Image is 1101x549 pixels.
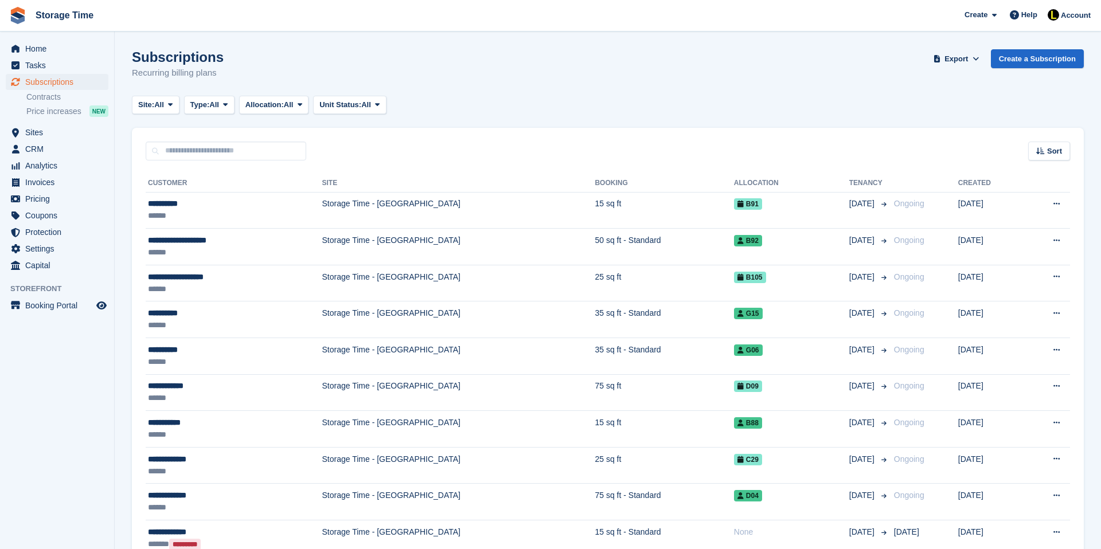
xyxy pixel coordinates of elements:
[6,297,108,313] a: menu
[1047,146,1062,157] span: Sort
[209,99,219,111] span: All
[6,174,108,190] a: menu
[6,191,108,207] a: menu
[245,99,284,111] span: Allocation:
[9,7,26,24] img: stora-icon-8386f47178a22dfd0bd8f6a31ec36ba5ce8667c1dd55bd0f319d3a0aa187defe.svg
[322,411,595,448] td: Storage Time - [GEOGRAPHIC_DATA]
[1061,10,1091,21] span: Account
[319,99,361,111] span: Unit Status:
[322,174,595,193] th: Site
[958,192,1023,229] td: [DATE]
[849,489,877,501] span: [DATE]
[26,92,108,103] a: Contracts
[26,105,108,117] a: Price increases NEW
[595,192,733,229] td: 15 sq ft
[6,41,108,57] a: menu
[958,229,1023,265] td: [DATE]
[6,257,108,273] a: menu
[595,265,733,301] td: 25 sq ft
[965,9,987,21] span: Create
[1048,9,1059,21] img: Laaibah Sarwar
[931,49,982,68] button: Export
[734,417,762,429] span: B88
[25,174,94,190] span: Invoices
[138,99,154,111] span: Site:
[595,411,733,448] td: 15 sq ft
[25,141,94,157] span: CRM
[734,308,763,319] span: G15
[958,411,1023,448] td: [DATE]
[894,308,924,317] span: Ongoing
[595,174,733,193] th: Booking
[958,447,1023,484] td: [DATE]
[849,234,877,246] span: [DATE]
[991,49,1084,68] a: Create a Subscription
[1021,9,1037,21] span: Help
[322,374,595,411] td: Storage Time - [GEOGRAPHIC_DATA]
[734,198,762,210] span: B91
[849,271,877,283] span: [DATE]
[239,96,309,115] button: Allocation: All
[322,484,595,520] td: Storage Time - [GEOGRAPHIC_DATA]
[25,207,94,223] span: Coupons
[361,99,371,111] span: All
[146,174,322,193] th: Customer
[25,224,94,240] span: Protection
[89,105,108,117] div: NEW
[734,344,763,356] span: G06
[322,447,595,484] td: Storage Time - [GEOGRAPHIC_DATA]
[894,381,924,390] span: Ongoing
[595,301,733,338] td: 35 sq ft - Standard
[190,99,210,111] span: Type:
[25,124,94,140] span: Sites
[6,224,108,240] a: menu
[95,299,108,312] a: Preview store
[894,236,924,245] span: Ongoing
[894,345,924,354] span: Ongoing
[849,417,877,429] span: [DATE]
[958,338,1023,375] td: [DATE]
[958,174,1023,193] th: Created
[849,526,877,538] span: [DATE]
[184,96,235,115] button: Type: All
[322,229,595,265] td: Storage Time - [GEOGRAPHIC_DATA]
[6,124,108,140] a: menu
[132,96,179,115] button: Site: All
[734,381,762,392] span: D09
[595,338,733,375] td: 35 sq ft - Standard
[734,174,849,193] th: Allocation
[849,174,889,193] th: Tenancy
[6,74,108,90] a: menu
[6,158,108,174] a: menu
[958,265,1023,301] td: [DATE]
[284,99,294,111] span: All
[25,57,94,73] span: Tasks
[154,99,164,111] span: All
[25,297,94,313] span: Booking Portal
[894,272,924,281] span: Ongoing
[132,66,224,80] p: Recurring billing plans
[734,272,766,283] span: B105
[25,41,94,57] span: Home
[894,418,924,427] span: Ongoing
[894,454,924,464] span: Ongoing
[31,6,98,25] a: Storage Time
[25,158,94,174] span: Analytics
[322,192,595,229] td: Storage Time - [GEOGRAPHIC_DATA]
[849,307,877,319] span: [DATE]
[6,57,108,73] a: menu
[313,96,386,115] button: Unit Status: All
[595,229,733,265] td: 50 sq ft - Standard
[958,484,1023,520] td: [DATE]
[25,241,94,257] span: Settings
[595,447,733,484] td: 25 sq ft
[894,491,924,500] span: Ongoing
[25,257,94,273] span: Capital
[595,374,733,411] td: 75 sq ft
[10,283,114,295] span: Storefront
[944,53,968,65] span: Export
[734,454,762,465] span: C29
[734,526,849,538] div: None
[25,74,94,90] span: Subscriptions
[6,141,108,157] a: menu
